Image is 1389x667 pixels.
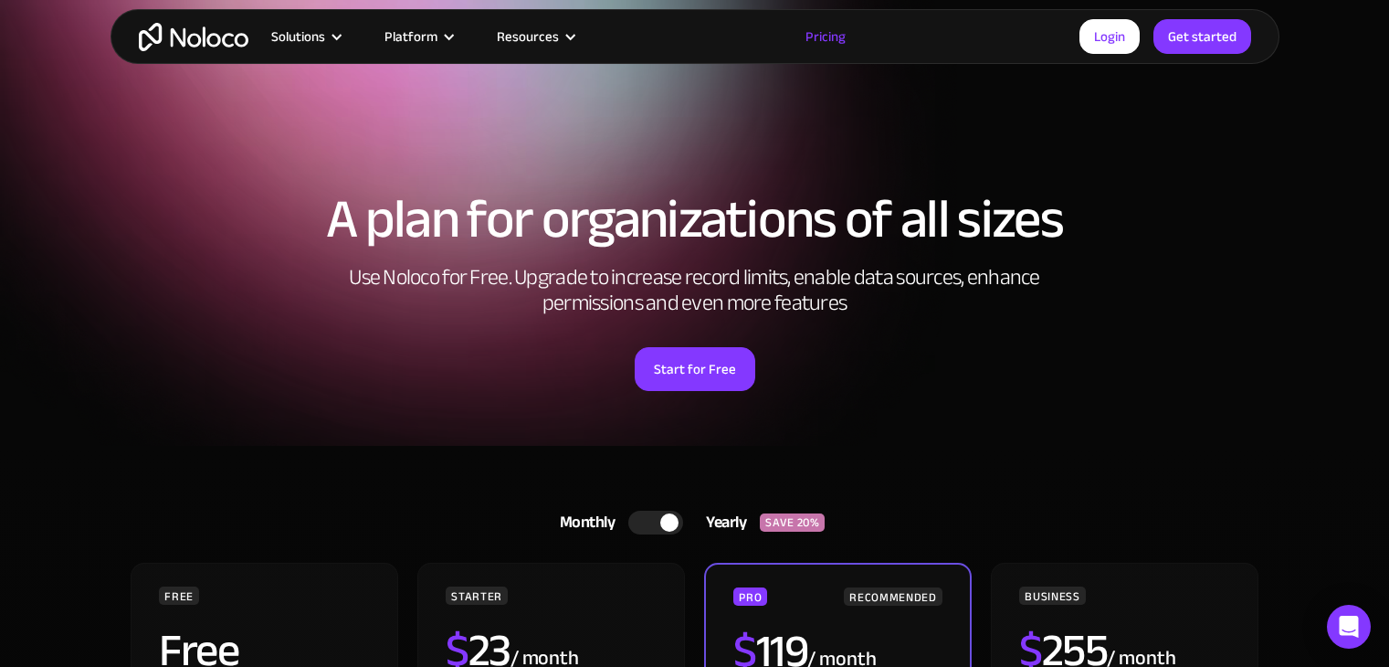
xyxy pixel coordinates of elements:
h2: Use Noloco for Free. Upgrade to increase record limits, enable data sources, enhance permissions ... [330,265,1060,316]
h1: A plan for organizations of all sizes [129,192,1261,247]
a: Start for Free [635,347,755,391]
div: Resources [474,25,595,48]
a: Pricing [783,25,868,48]
div: Solutions [271,25,325,48]
div: Yearly [683,509,760,536]
a: home [139,23,248,51]
div: Resources [497,25,559,48]
div: Platform [362,25,474,48]
div: RECOMMENDED [844,588,942,606]
div: Solutions [248,25,362,48]
div: BUSINESS [1019,587,1085,605]
div: SAVE 20% [760,513,825,532]
div: STARTER [446,587,507,605]
div: Platform [384,25,437,48]
div: Open Intercom Messenger [1327,605,1371,649]
div: Monthly [537,509,629,536]
a: Get started [1153,19,1251,54]
a: Login [1079,19,1140,54]
div: PRO [733,588,767,606]
div: FREE [159,587,199,605]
